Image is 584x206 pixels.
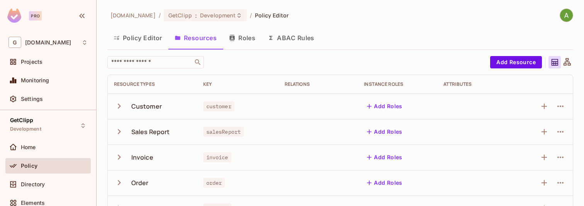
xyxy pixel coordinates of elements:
span: Directory [21,181,45,187]
span: Development [200,12,236,19]
span: : [195,12,197,19]
div: Customer [131,102,162,111]
button: Add Roles [364,177,406,189]
span: Settings [21,96,43,102]
span: G [8,37,21,48]
div: Resource Types [114,81,191,87]
span: customer [203,101,234,111]
li: / [250,12,252,19]
span: salesReport [203,127,244,137]
div: Invoice [131,153,153,162]
span: invoice [203,152,231,162]
span: order [203,178,225,188]
button: Policy Editor [107,28,168,48]
button: ABAC Rules [261,28,321,48]
span: Development [10,126,41,132]
div: Pro [29,11,42,20]
span: Home [21,144,36,150]
div: Relations [285,81,352,87]
span: Workspace: getclipp.com [25,39,71,46]
button: Roles [223,28,261,48]
div: Key [203,81,272,87]
span: Monitoring [21,77,49,83]
img: Ajay Pathuri [560,9,573,22]
button: Resources [168,28,223,48]
div: Sales Report [131,128,170,136]
span: GetClipp [10,117,33,123]
button: Add Resource [490,56,542,68]
div: Instance roles [364,81,431,87]
span: Projects [21,59,42,65]
button: Add Roles [364,126,406,138]
span: Elements [21,200,45,206]
span: GetClipp [168,12,192,19]
span: Policy Editor [255,12,289,19]
button: Add Roles [364,100,406,112]
img: SReyMgAAAABJRU5ErkJggg== [7,9,21,23]
span: Policy [21,163,37,169]
div: Order [131,179,149,187]
li: / [159,12,161,19]
span: the active workspace [110,12,156,19]
div: Attributes [443,81,511,87]
button: Add Roles [364,151,406,163]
